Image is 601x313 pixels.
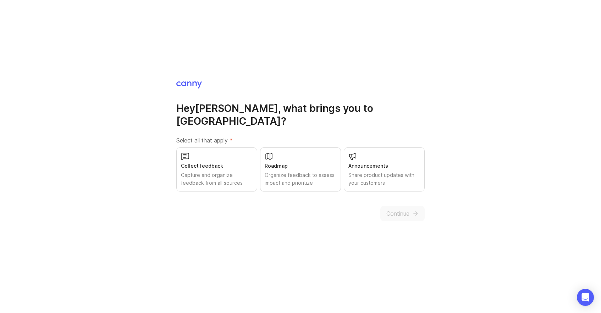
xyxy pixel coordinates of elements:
div: Share product updates with your customers [348,171,420,187]
div: Collect feedback [181,162,253,170]
label: Select all that apply [176,136,425,145]
div: Open Intercom Messenger [577,289,594,306]
img: Canny Home [176,81,202,88]
div: Roadmap [265,162,336,170]
button: Continue [380,206,425,221]
span: Continue [386,209,409,218]
button: Collect feedbackCapture and organize feedback from all sources [176,147,257,191]
div: Announcements [348,162,420,170]
button: RoadmapOrganize feedback to assess impact and prioritize [260,147,341,191]
div: Organize feedback to assess impact and prioritize [265,171,336,187]
button: AnnouncementsShare product updates with your customers [344,147,425,191]
div: Capture and organize feedback from all sources [181,171,253,187]
h1: Hey [PERSON_NAME] , what brings you to [GEOGRAPHIC_DATA]? [176,102,425,128]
